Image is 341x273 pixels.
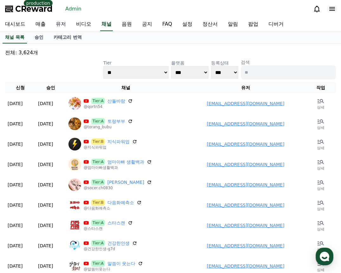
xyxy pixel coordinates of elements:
p: [DATE] [8,263,23,269]
span: Tier:A [91,118,105,124]
span: Tier:A [91,240,105,246]
a: [EMAIL_ADDRESS][DOMAIN_NAME] [207,121,285,126]
th: 유저 [186,82,306,93]
img: 스타스캔 [68,219,81,232]
a: 상세 [308,218,333,233]
a: 공지 [137,18,157,31]
p: 검색 [241,59,336,65]
a: 팝업 [243,18,263,31]
a: 토랑부부 [107,118,125,124]
a: [EMAIL_ADDRESS][DOMAIN_NAME] [207,203,285,208]
img: 말씀이 웃는다 [68,260,81,272]
span: Tier:B [91,199,105,206]
a: [EMAIL_ADDRESS][DOMAIN_NAME] [207,182,285,187]
p: [DATE] [8,243,23,249]
span: Tier:A [91,260,105,267]
span: Tier:A [91,98,105,104]
a: FAQ [157,18,177,31]
a: 유저 [51,18,71,31]
a: 건강한인생 [107,240,130,246]
img: 지식파워업 [68,138,81,150]
p: [DATE] [38,182,53,188]
a: [EMAIL_ADDRESS][DOMAIN_NAME] [207,223,285,228]
p: 상세 [317,247,325,252]
p: [DATE] [38,243,53,249]
p: @건강한인생-g7d [84,246,137,251]
a: 상세 [308,197,333,213]
a: 대화 [42,201,82,217]
p: [DATE] [8,100,23,107]
p: [DATE] [38,263,53,269]
a: [PERSON_NAME] [107,179,144,185]
p: [DATE] [38,121,53,127]
th: 신청 [5,82,35,93]
img: 엄마아빠 생활백과 [68,158,81,171]
span: Tier:A [91,220,105,226]
p: @socer.ch0830 [84,185,152,190]
a: 승인 [29,31,48,43]
span: 홈 [20,211,24,216]
p: @스타스캔 [84,226,133,231]
a: 상세 [308,157,333,172]
p: 전체: 3,624개 [5,49,336,57]
p: [DATE] [38,141,53,147]
p: @qortn54 [84,104,133,109]
a: 상세 [308,238,333,253]
a: 정산서 [197,18,223,31]
p: 상세 [317,166,325,171]
a: 상세 [308,177,333,192]
a: CReward [5,4,53,14]
a: 알림 [223,18,243,31]
span: Tier:A [91,179,105,185]
a: 상세 [308,96,333,111]
a: Admin [63,4,84,14]
p: 상세 [317,125,325,130]
p: @엄마아빠생활백과 [84,165,152,170]
p: @지식파워업 [84,145,137,150]
p: 상세 [317,186,325,191]
a: 디버거 [263,18,289,31]
a: 말씀이 웃는다 [107,260,135,267]
p: @다음화예측소 [84,206,142,211]
a: 지식파워업 [107,138,130,145]
p: [DATE] [38,161,53,168]
p: 플랫폼 [171,60,209,66]
p: 상세 [317,145,325,150]
span: 대화 [58,211,66,216]
a: 채널 [100,18,113,31]
th: 채널 [66,82,186,93]
p: 상세 [317,267,325,272]
p: [DATE] [38,100,53,107]
a: 다음화예측소 [107,199,134,206]
a: 음원 [117,18,137,31]
p: 상세 [317,206,325,211]
p: [DATE] [38,202,53,208]
img: 다음화예측소 [68,199,81,211]
p: [DATE] [8,141,23,147]
a: 비디오 [71,18,96,31]
p: @말씀이웃는다 [84,267,143,272]
span: 설정 [98,211,106,216]
th: 작업 [306,82,336,93]
a: [EMAIL_ADDRESS][DOMAIN_NAME] [207,101,285,106]
p: 상세 [317,227,325,232]
a: 설정 [82,201,122,217]
a: 매출 [30,18,51,31]
th: 승인 [35,82,66,93]
a: 채널 목록 [3,31,27,43]
a: [EMAIL_ADDRESS][DOMAIN_NAME] [207,162,285,167]
a: 상세 [308,136,333,152]
img: 토랑부부 [68,117,81,130]
a: 상세 [308,116,333,131]
a: 스타스캔 [107,220,125,226]
img: 건강한인생 [68,239,81,252]
img: Akira Kojima [68,178,81,191]
p: [DATE] [8,202,23,208]
img: 산들바람 [68,97,81,110]
p: 등록상태 [211,60,238,66]
p: Tier [103,60,169,66]
p: [DATE] [8,182,23,188]
p: [DATE] [8,121,23,127]
a: 산들바람 [107,98,125,104]
a: 엄마아빠 생활백과 [107,159,144,165]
